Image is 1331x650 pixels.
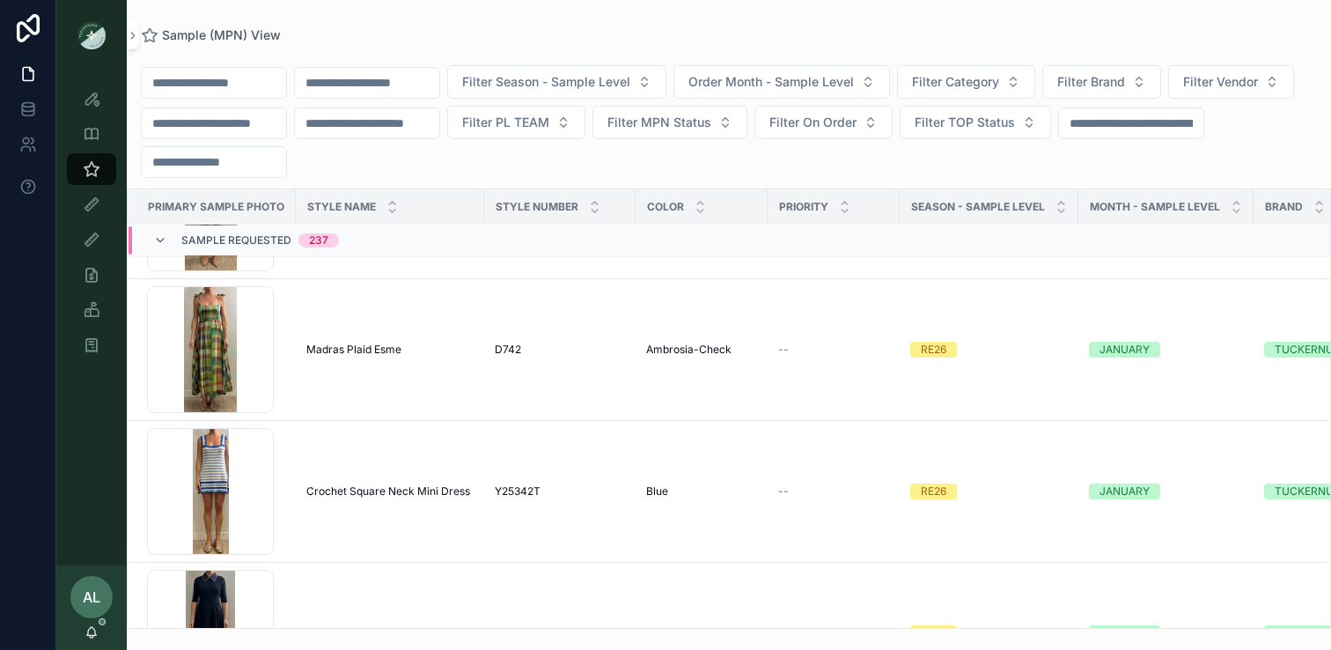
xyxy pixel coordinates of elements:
span: -- [778,484,789,499]
a: RE26 [910,484,1068,499]
button: Select Button [447,65,666,99]
a: Crochet Square Neck Mini Dress [306,484,474,499]
a: Y25333T [495,626,625,640]
span: -- [778,626,789,640]
span: Style Number [496,200,578,214]
div: 237 [309,233,328,247]
img: App logo [77,21,106,49]
span: Ambrosia-Check [646,343,732,357]
a: -- [778,484,889,499]
a: Ambrosia-Check [646,343,757,357]
span: Short Sleeve Marina Dress [306,626,440,640]
span: PRIORITY [779,200,828,214]
div: JANUARY [1099,484,1150,499]
a: Short Sleeve Marina Dress [306,626,474,640]
a: RE26 [910,342,1068,358]
button: Select Button [897,65,1035,99]
button: Select Button [1042,65,1161,99]
button: Select Button [900,106,1051,139]
span: MONTH - SAMPLE LEVEL [1090,200,1220,214]
button: Select Button [673,65,890,99]
a: -- [778,343,889,357]
a: JANUARY [1089,342,1243,358]
span: Blue [646,484,668,499]
span: Sample Requested [181,233,291,247]
a: Y25342T [495,484,625,499]
a: D742 [495,343,625,357]
span: Color [647,200,684,214]
span: PRIMARY SAMPLE PHOTO [148,200,284,214]
span: Filter Category [912,73,999,91]
span: Style Name [307,200,376,214]
a: -- [778,626,889,640]
a: Navy and Ivory [646,626,757,640]
a: JANUARY [1089,484,1243,499]
span: Filter Brand [1057,73,1125,91]
span: Brand [1265,200,1303,214]
span: Navy and Ivory [646,626,722,640]
a: RE26 [910,625,1068,641]
span: Season - Sample Level [911,200,1045,214]
div: scrollable content [56,70,127,384]
span: AL [83,587,100,608]
span: D742 [495,343,521,357]
div: RE26 [921,625,946,641]
div: RE26 [921,484,946,499]
div: JANUARY [1099,625,1150,641]
span: Filter Vendor [1183,73,1258,91]
a: Blue [646,484,757,499]
span: Madras Plaid Esme [306,343,401,357]
span: Filter TOP Status [915,114,1015,131]
a: Madras Plaid Esme [306,343,474,357]
a: JANUARY [1089,625,1243,641]
div: JANUARY [1099,342,1150,358]
span: Sample (MPN) View [162,26,281,44]
button: Select Button [447,106,585,139]
span: Filter PL TEAM [462,114,549,131]
span: -- [778,343,789,357]
span: Order Month - Sample Level [688,73,854,91]
button: Select Button [592,106,747,139]
span: Filter On Order [769,114,857,131]
div: RE26 [921,342,946,358]
span: Y25333T [495,626,540,640]
span: Filter Season - Sample Level [462,73,630,91]
button: Select Button [1168,65,1294,99]
span: Y25342T [495,484,540,499]
button: Select Button [754,106,893,139]
a: Sample (MPN) View [141,26,281,44]
span: Filter MPN Status [607,114,711,131]
span: Crochet Square Neck Mini Dress [306,484,470,499]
